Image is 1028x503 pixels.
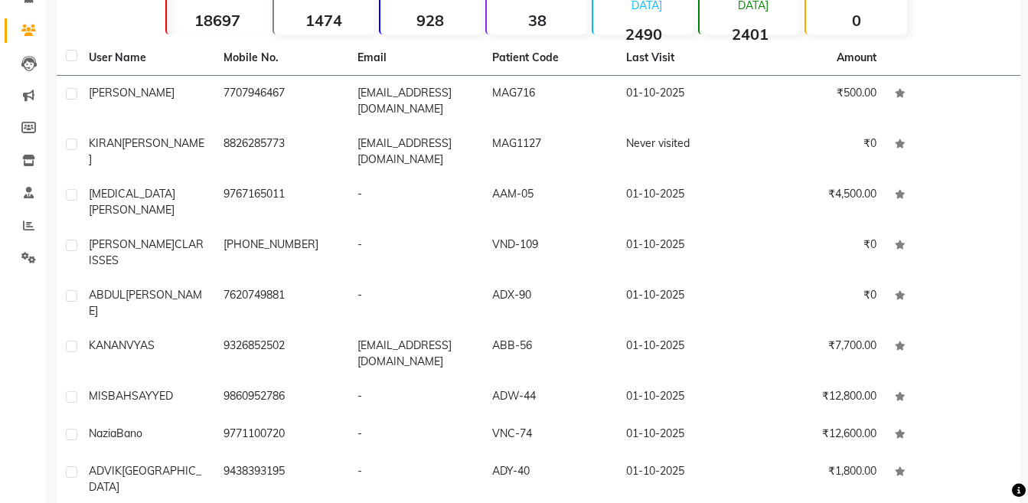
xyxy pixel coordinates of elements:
span: KANAN [89,338,126,352]
span: ABDUL [89,288,126,302]
th: User Name [80,41,214,76]
td: ABB-56 [483,328,618,379]
td: ₹500.00 [752,76,886,126]
span: [PERSON_NAME] [89,86,175,100]
span: SAYYED [132,389,173,403]
th: Email [348,41,483,76]
span: Bano [116,426,142,440]
td: 01-10-2025 [617,379,752,416]
td: ₹12,800.00 [752,379,886,416]
td: [EMAIL_ADDRESS][DOMAIN_NAME] [348,328,483,379]
td: VND-109 [483,227,618,278]
td: 01-10-2025 [617,278,752,328]
td: 7707946467 [214,76,349,126]
td: 8826285773 [214,126,349,177]
span: [PERSON_NAME] [89,237,175,251]
td: 9326852502 [214,328,349,379]
td: ₹0 [752,278,886,328]
span: [GEOGRAPHIC_DATA] [89,464,201,494]
td: AAM-05 [483,177,618,227]
th: Mobile No. [214,41,349,76]
span: ADVIK [89,464,122,478]
span: [PERSON_NAME] [89,136,204,166]
td: - [348,227,483,278]
td: MAG716 [483,76,618,126]
td: - [348,177,483,227]
strong: 928 [380,11,481,30]
td: 01-10-2025 [617,177,752,227]
span: MISBAH [89,389,132,403]
td: 01-10-2025 [617,416,752,454]
span: VYAS [126,338,155,352]
td: 01-10-2025 [617,328,752,379]
strong: 2401 [700,24,800,44]
td: ₹0 [752,126,886,177]
strong: 38 [487,11,587,30]
td: 01-10-2025 [617,76,752,126]
span: KIRAN [89,136,122,150]
td: 7620749881 [214,278,349,328]
td: 9860952786 [214,379,349,416]
strong: 1474 [274,11,374,30]
th: Patient Code [483,41,618,76]
td: 9767165011 [214,177,349,227]
td: 9771100720 [214,416,349,454]
td: MAG1127 [483,126,618,177]
strong: 18697 [167,11,267,30]
td: ADX-90 [483,278,618,328]
td: - [348,278,483,328]
td: ₹12,600.00 [752,416,886,454]
th: Last Visit [617,41,752,76]
td: ₹7,700.00 [752,328,886,379]
td: ₹0 [752,227,886,278]
span: [MEDICAL_DATA][PERSON_NAME] [89,187,175,217]
td: - [348,416,483,454]
td: - [348,379,483,416]
span: [PERSON_NAME] [89,288,202,318]
td: [EMAIL_ADDRESS][DOMAIN_NAME] [348,126,483,177]
td: Never visited [617,126,752,177]
td: ₹4,500.00 [752,177,886,227]
td: [PHONE_NUMBER] [214,227,349,278]
td: 01-10-2025 [617,227,752,278]
td: ADW-44 [483,379,618,416]
strong: 2490 [593,24,693,44]
td: [EMAIL_ADDRESS][DOMAIN_NAME] [348,76,483,126]
span: Nazia [89,426,116,440]
td: VNC-74 [483,416,618,454]
th: Amount [827,41,886,75]
strong: 0 [806,11,906,30]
